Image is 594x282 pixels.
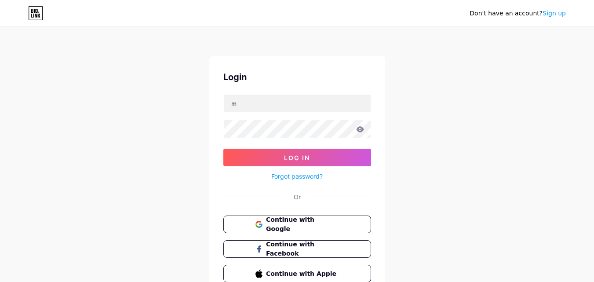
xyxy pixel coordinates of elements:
[223,149,371,166] button: Log In
[271,172,323,181] a: Forgot password?
[224,95,371,112] input: Username
[284,154,310,161] span: Log In
[266,215,339,234] span: Continue with Google
[294,192,301,201] div: Or
[266,240,339,258] span: Continue with Facebook
[223,240,371,258] button: Continue with Facebook
[266,269,339,278] span: Continue with Apple
[223,70,371,84] div: Login
[223,216,371,233] button: Continue with Google
[543,10,566,17] a: Sign up
[470,9,566,18] div: Don't have an account?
